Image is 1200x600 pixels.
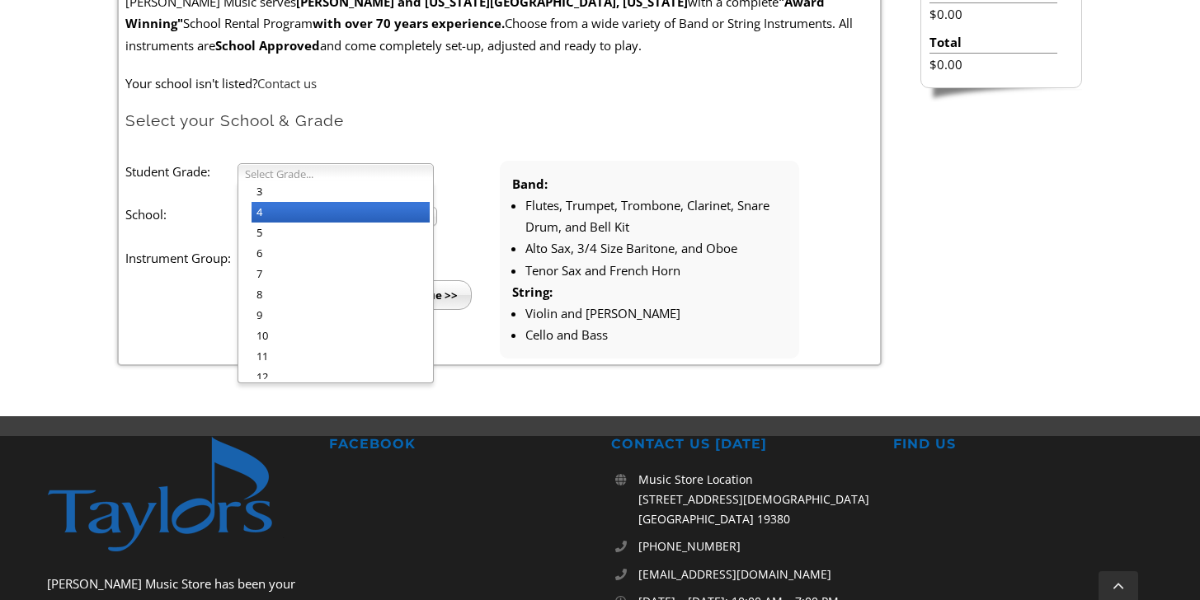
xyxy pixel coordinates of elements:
label: Instrument Group: [125,247,238,269]
li: 7 [252,264,430,284]
li: $0.00 [929,54,1057,75]
li: $0.00 [929,3,1057,25]
li: 10 [252,326,430,346]
p: Music Store Location [STREET_ADDRESS][DEMOGRAPHIC_DATA] [GEOGRAPHIC_DATA] 19380 [638,470,871,528]
span: Select Grade... [245,164,412,184]
li: 5 [252,223,430,243]
li: Flutes, Trumpet, Trombone, Clarinet, Snare Drum, and Bell Kit [525,195,787,238]
li: 4 [252,202,430,223]
li: 6 [252,243,430,264]
a: [EMAIL_ADDRESS][DOMAIN_NAME] [638,565,871,584]
li: 3 [252,181,430,202]
li: Alto Sax, 3/4 Size Baritone, and Oboe [525,237,787,259]
strong: Band: [512,176,548,192]
a: [PHONE_NUMBER] [638,537,871,556]
img: sidebar-footer.png [920,88,1082,103]
h2: FIND US [893,436,1153,453]
label: School: [125,204,238,225]
li: Total [929,31,1057,54]
li: 11 [252,346,430,367]
li: 9 [252,305,430,326]
h2: CONTACT US [DATE] [611,436,871,453]
strong: School Approved [215,37,320,54]
li: 12 [252,367,430,387]
label: Student Grade: [125,161,238,182]
h2: Select your School & Grade [125,110,874,131]
img: footer-logo [47,436,307,553]
span: [EMAIL_ADDRESS][DOMAIN_NAME] [638,566,831,582]
p: Your school isn't listed? [125,73,874,94]
strong: with over 70 years experience. [313,15,505,31]
li: Tenor Sax and French Horn [525,260,787,281]
strong: String: [512,284,553,300]
li: Violin and [PERSON_NAME] [525,302,787,324]
h2: FACEBOOK [329,436,589,453]
li: Cello and Bass [525,324,787,345]
li: 8 [252,284,430,305]
a: Contact us [257,75,317,91]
